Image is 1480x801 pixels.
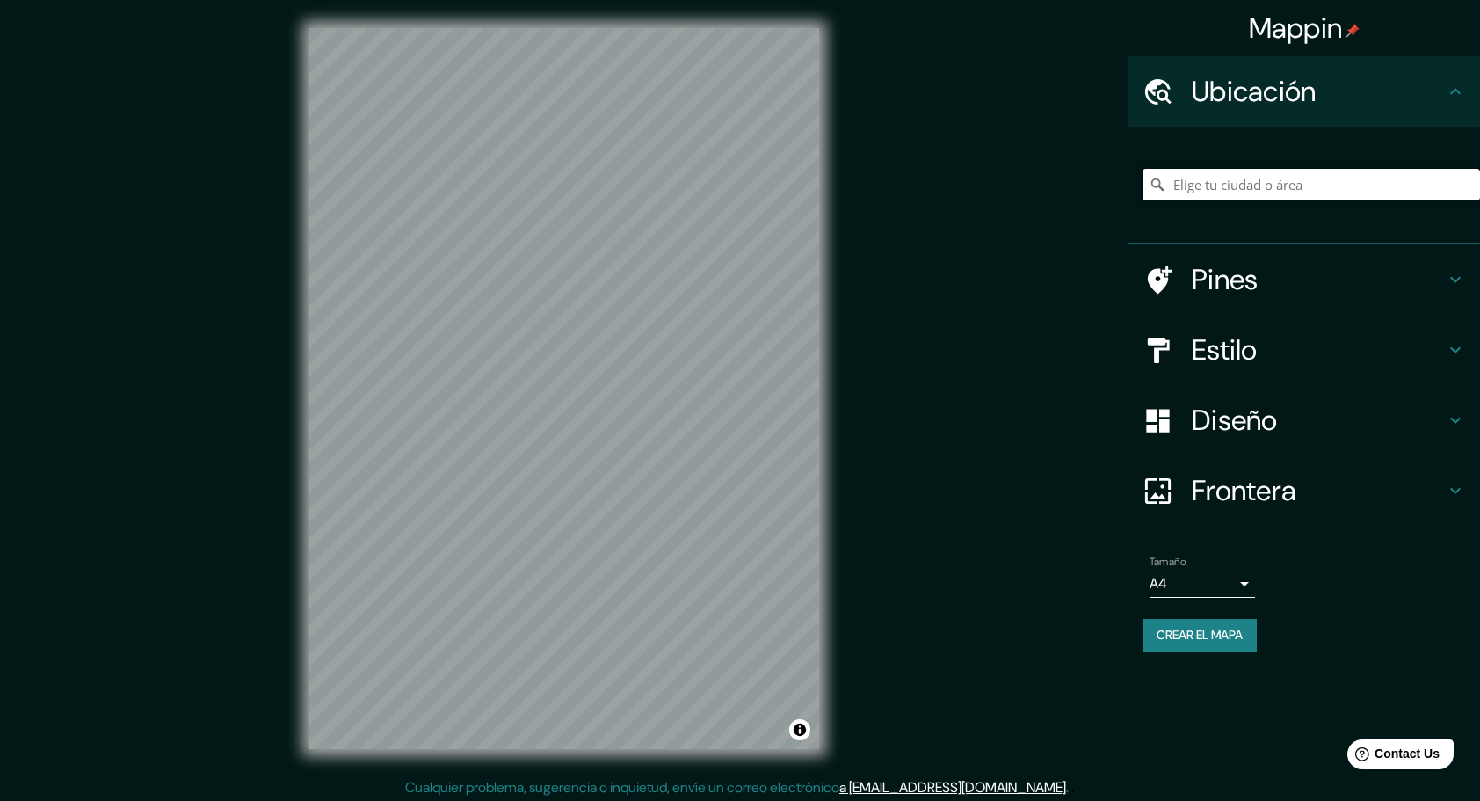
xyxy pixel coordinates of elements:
[1128,244,1480,315] div: Pines
[1143,619,1257,652] button: Crear el mapa
[1192,74,1445,109] h4: Ubicación
[1192,262,1445,297] h4: Pines
[1346,24,1360,38] img: pin-icon.png
[1150,555,1186,570] label: Tamaño
[1192,473,1445,508] h4: Frontera
[1157,624,1243,646] font: Crear el mapa
[1128,385,1480,455] div: Diseño
[789,719,810,740] button: Alternar atribución
[405,777,1069,798] p: Cualquier problema, sugerencia o inquietud, envíe un correo electrónico .
[1128,455,1480,526] div: Frontera
[1069,777,1071,798] div: .
[1128,56,1480,127] div: Ubicación
[1150,570,1255,598] div: A4
[1192,332,1445,368] h4: Estilo
[1128,315,1480,385] div: Estilo
[1249,10,1343,47] font: Mappin
[1071,777,1075,798] div: .
[839,778,1066,797] a: a [EMAIL_ADDRESS][DOMAIN_NAME]
[1324,732,1461,782] iframe: Help widget launcher
[1192,403,1445,438] h4: Diseño
[309,28,819,749] canvas: Mapa
[1143,169,1480,200] input: Elige tu ciudad o área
